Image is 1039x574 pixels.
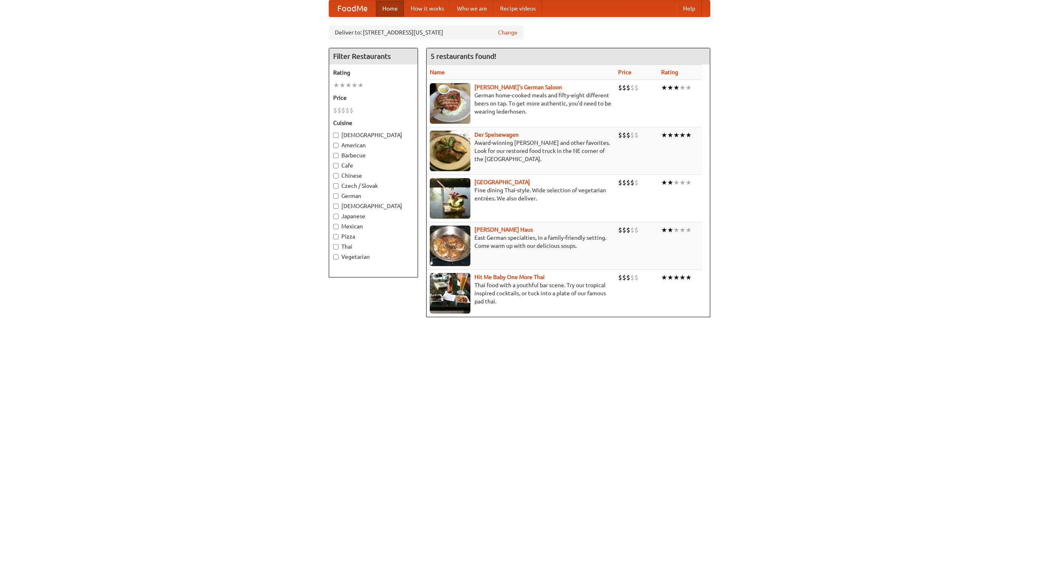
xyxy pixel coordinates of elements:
div: Deliver to: [STREET_ADDRESS][US_STATE] [329,25,524,40]
li: ★ [351,81,358,90]
img: kohlhaus.jpg [430,226,470,266]
input: American [333,143,338,148]
input: Barbecue [333,153,338,158]
li: $ [622,178,626,187]
a: Home [376,0,404,17]
input: Cafe [333,163,338,168]
label: German [333,192,414,200]
label: [DEMOGRAPHIC_DATA] [333,131,414,139]
li: $ [622,273,626,282]
input: Thai [333,244,338,249]
li: $ [626,83,630,92]
li: ★ [673,178,679,187]
li: $ [626,273,630,282]
input: Japanese [333,214,338,219]
li: $ [622,83,626,92]
a: Hit Me Baby One More Thai [474,274,545,280]
li: ★ [661,226,667,234]
li: ★ [667,83,673,92]
li: $ [630,83,634,92]
a: Change [498,28,517,37]
img: satay.jpg [430,178,470,219]
li: $ [345,106,349,115]
li: $ [626,226,630,234]
li: ★ [661,178,667,187]
li: $ [630,226,634,234]
li: ★ [661,83,667,92]
label: Barbecue [333,151,414,159]
li: ★ [685,226,692,234]
input: Vegetarian [333,254,338,260]
li: $ [333,106,337,115]
li: ★ [685,178,692,187]
li: ★ [673,83,679,92]
label: Japanese [333,212,414,220]
p: Fine dining Thai-style. Wide selection of vegetarian entrées. We also deliver. [430,186,612,202]
li: ★ [673,226,679,234]
li: ★ [685,131,692,140]
li: ★ [667,131,673,140]
li: ★ [667,226,673,234]
input: Mexican [333,224,338,229]
p: German home-cooked meals and fifty-eight different beers on tap. To get more authentic, you'd nee... [430,91,612,116]
li: $ [341,106,345,115]
label: [DEMOGRAPHIC_DATA] [333,202,414,210]
h5: Price [333,94,414,102]
li: $ [622,226,626,234]
img: babythai.jpg [430,273,470,314]
li: $ [618,131,622,140]
li: $ [630,131,634,140]
p: Thai food with a youthful bar scene. Try our tropical inspired cocktails, or tuck into a plate of... [430,281,612,305]
li: ★ [333,81,339,90]
li: ★ [679,226,685,234]
input: Czech / Slovak [333,183,338,189]
li: $ [630,178,634,187]
li: $ [618,178,622,187]
a: [PERSON_NAME]'s German Saloon [474,84,562,90]
li: $ [634,226,638,234]
li: ★ [673,273,679,282]
a: Der Speisewagen [474,131,519,138]
li: ★ [679,273,685,282]
li: $ [337,106,341,115]
label: American [333,141,414,149]
a: Rating [661,69,678,75]
a: How it works [404,0,451,17]
li: ★ [685,83,692,92]
li: ★ [673,131,679,140]
a: FoodMe [329,0,376,17]
li: $ [618,226,622,234]
label: Vegetarian [333,253,414,261]
li: ★ [661,131,667,140]
input: Pizza [333,234,338,239]
li: $ [634,178,638,187]
li: $ [626,178,630,187]
a: Who we are [451,0,494,17]
label: Mexican [333,222,414,230]
a: Recipe videos [494,0,542,17]
li: ★ [667,178,673,187]
label: Czech / Slovak [333,182,414,190]
li: $ [622,131,626,140]
p: East German specialties, in a family-friendly setting. Come warm up with our delicious soups. [430,234,612,250]
a: Name [430,69,445,75]
li: ★ [679,83,685,92]
a: [GEOGRAPHIC_DATA] [474,179,530,185]
li: $ [618,83,622,92]
h4: Filter Restaurants [329,48,418,64]
li: ★ [685,273,692,282]
a: Help [677,0,702,17]
label: Cafe [333,161,414,170]
label: Chinese [333,172,414,180]
li: $ [618,273,622,282]
li: $ [634,83,638,92]
li: ★ [661,273,667,282]
li: $ [349,106,354,115]
h5: Cuisine [333,119,414,127]
p: Award-winning [PERSON_NAME] and other favorites. Look for our restored food truck in the NE corne... [430,139,612,163]
li: $ [634,131,638,140]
